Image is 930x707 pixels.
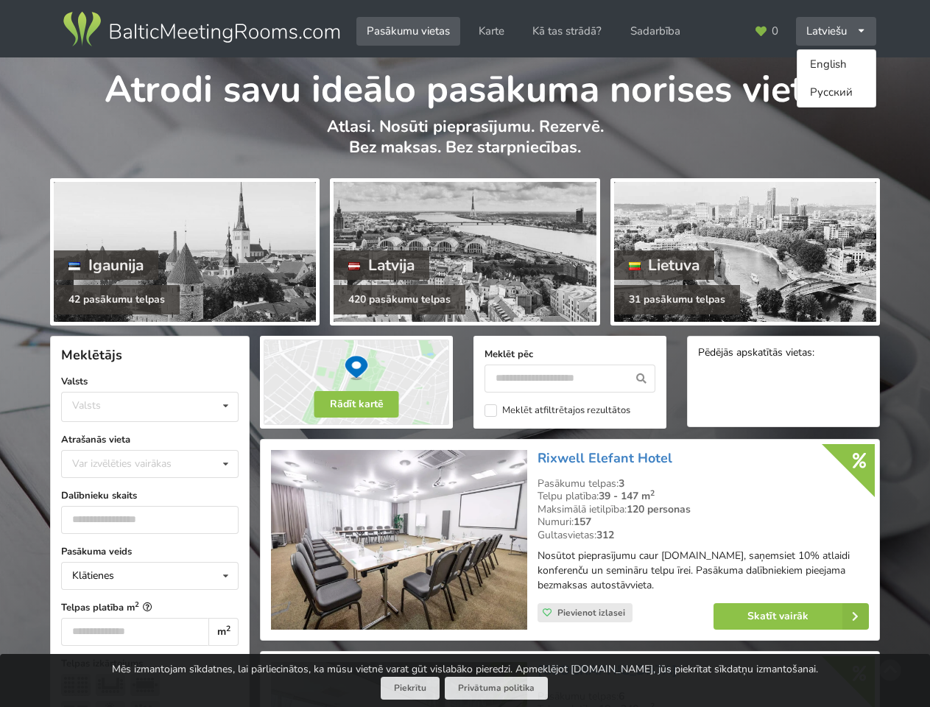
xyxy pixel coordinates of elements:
div: Latviešu [796,17,876,46]
a: Sadarbība [620,17,691,46]
div: 42 pasākumu telpas [54,285,180,314]
a: Skatīt vairāk [714,603,869,630]
img: Baltic Meeting Rooms [60,9,342,50]
strong: 39 - 147 m [599,489,655,503]
a: Rixwell Elefant Hotel [538,449,672,467]
strong: 157 [574,515,591,529]
div: Gultasvietas: [538,529,869,542]
p: Nosūtot pieprasījumu caur [DOMAIN_NAME], saņemsiet 10% atlaidi konferenču un semināru telpu īrei.... [538,549,869,593]
h1: Atrodi savu ideālo pasākuma norises vietu [50,57,880,113]
strong: 3 [619,476,624,490]
sup: 2 [650,488,655,499]
img: Viesnīca | Rīga | Rixwell Elefant Hotel [271,450,526,630]
sup: 2 [226,623,230,634]
button: Rādīt kartē [314,391,399,418]
a: Русский [797,79,876,108]
strong: 312 [596,528,614,542]
div: Igaunija [54,250,158,280]
div: Lietuva [614,250,715,280]
div: Valsts [72,399,101,412]
div: Latvija [334,250,429,280]
label: Telpas platība m [61,600,239,615]
label: Valsts [61,374,239,389]
div: Pasākumu telpas: [538,477,869,490]
div: 31 pasākumu telpas [614,285,740,314]
div: Var izvēlēties vairākas [68,455,205,472]
label: Dalībnieku skaits [61,488,239,503]
div: Pēdējās apskatītās vietas: [698,347,869,361]
div: Klātienes [72,571,114,581]
a: Kā tas strādā? [522,17,612,46]
strong: 120 personas [627,502,691,516]
div: Maksimālā ietilpība: [538,503,869,516]
a: Privātuma politika [445,677,548,700]
img: Rādīt kartē [260,336,453,429]
label: Meklēt atfiltrētajos rezultātos [485,404,630,417]
a: Pasākumu vietas [356,17,460,46]
label: Pasākuma veids [61,544,239,559]
a: Lietuva 31 pasākumu telpas [610,178,880,326]
div: Numuri: [538,516,869,529]
a: Latvija 420 pasākumu telpas [330,178,599,326]
label: Atrašanās vieta [61,432,239,447]
a: Karte [468,17,515,46]
span: Pievienot izlasei [557,607,625,619]
div: m [208,618,239,646]
sup: 2 [135,599,139,609]
div: 420 pasākumu telpas [334,285,465,314]
span: 0 [772,26,778,37]
div: Telpu platība: [538,490,869,503]
button: Piekrītu [381,677,440,700]
p: Atlasi. Nosūti pieprasījumu. Rezervē. Bez maksas. Bez starpniecības. [50,116,880,173]
a: Igaunija 42 pasākumu telpas [50,178,320,326]
span: Meklētājs [61,346,122,364]
a: English [797,50,876,79]
label: Meklēt pēc [485,347,655,362]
